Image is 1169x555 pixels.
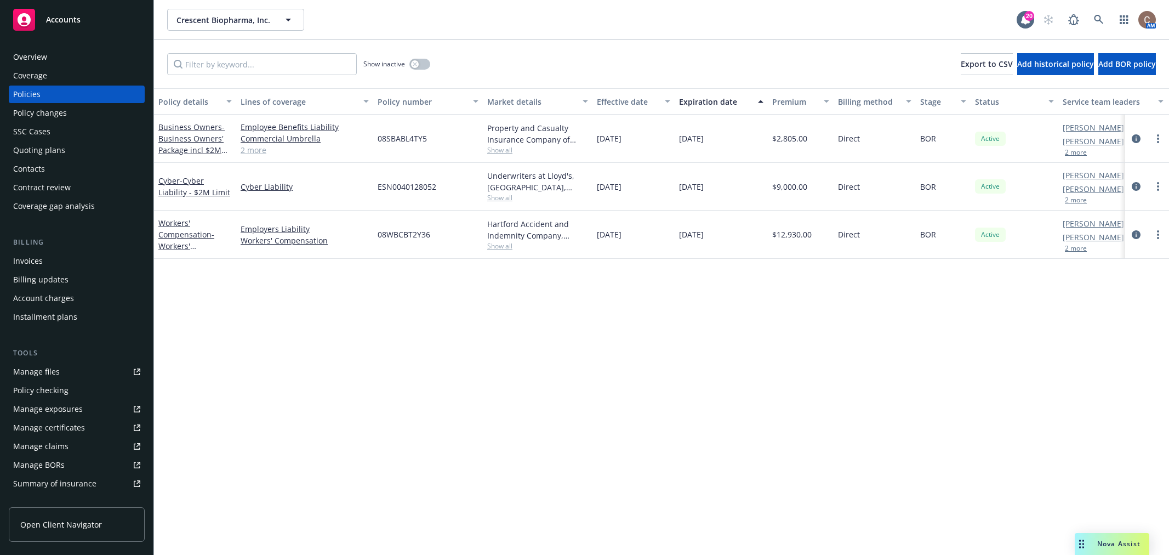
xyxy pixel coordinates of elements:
div: Policy number [378,96,466,107]
span: Active [979,230,1001,240]
a: Summary of insurance [9,475,145,492]
div: Effective date [597,96,658,107]
a: Coverage [9,67,145,84]
a: circleInformation [1130,132,1143,145]
button: 2 more [1065,197,1087,203]
span: Crescent Biopharma, Inc. [176,14,271,26]
button: Expiration date [675,88,768,115]
a: Policy changes [9,104,145,122]
button: Stage [916,88,971,115]
span: Direct [838,133,860,144]
div: Underwriters at Lloyd's, [GEOGRAPHIC_DATA], [PERSON_NAME] of London, CFC Underwriting [487,170,588,193]
span: Nova Assist [1097,539,1141,548]
div: Policy AI ingestions [13,494,83,511]
a: [PERSON_NAME] [1063,183,1124,195]
span: Active [979,182,1001,191]
span: Active [979,134,1001,144]
div: Status [975,96,1042,107]
a: Commercial Umbrella [241,133,369,144]
a: more [1151,132,1165,145]
button: Lines of coverage [236,88,373,115]
a: [PERSON_NAME] [1063,231,1124,243]
button: Service team leaders [1058,88,1168,115]
span: Export to CSV [961,59,1013,69]
a: Employers Liability [241,223,369,235]
div: Service team leaders [1063,96,1151,107]
div: Market details [487,96,576,107]
span: - Cyber Liability - $2M Limit [158,175,230,197]
div: Stage [920,96,954,107]
div: Manage certificates [13,419,85,437]
a: Cyber Liability [241,181,369,192]
div: Policy changes [13,104,67,122]
a: Coverage gap analysis [9,197,145,215]
a: Installment plans [9,308,145,326]
div: Policy checking [13,382,69,399]
a: more [1151,180,1165,193]
a: Contacts [9,160,145,178]
span: [DATE] [597,229,621,240]
span: Direct [838,181,860,192]
div: Contacts [13,160,45,178]
a: circleInformation [1130,180,1143,193]
span: BOR [920,229,936,240]
a: circleInformation [1130,228,1143,241]
span: [DATE] [597,181,621,192]
div: Tools [9,348,145,359]
button: Nova Assist [1075,533,1149,555]
span: $9,000.00 [772,181,807,192]
span: Direct [838,229,860,240]
div: Summary of insurance [13,475,96,492]
a: Account charges [9,290,145,307]
div: Overview [13,48,47,66]
button: Export to CSV [961,53,1013,75]
span: Show all [487,145,588,155]
div: 20 [1024,11,1034,21]
span: ESN0040128052 [378,181,436,192]
div: Manage exposures [13,400,83,418]
div: Manage claims [13,438,69,455]
a: [PERSON_NAME] [1063,135,1124,147]
div: Property and Casualty Insurance Company of [GEOGRAPHIC_DATA], Hartford Insurance Group [487,122,588,145]
div: Installment plans [13,308,77,326]
div: Lines of coverage [241,96,357,107]
a: Manage BORs [9,456,145,474]
button: Premium [768,88,834,115]
button: 2 more [1065,245,1087,252]
div: Billing method [838,96,899,107]
span: 08SBABL4TY5 [378,133,427,144]
a: Quoting plans [9,141,145,159]
a: Search [1088,9,1110,31]
input: Filter by keyword... [167,53,357,75]
div: Account charges [13,290,74,307]
div: SSC Cases [13,123,50,140]
a: Manage exposures [9,400,145,418]
button: Add BOR policy [1098,53,1156,75]
a: Employee Benefits Liability [241,121,369,133]
button: Add historical policy [1017,53,1094,75]
span: BOR [920,133,936,144]
span: Add historical policy [1017,59,1094,69]
button: Policy details [154,88,236,115]
div: Manage files [13,363,60,381]
button: 2 more [1065,149,1087,156]
div: Invoices [13,252,43,270]
a: Policy AI ingestions [9,494,145,511]
a: Business Owners [158,122,225,167]
a: Workers' Compensation [158,218,214,263]
button: Status [971,88,1058,115]
a: Manage claims [9,438,145,455]
div: Expiration date [679,96,751,107]
a: [PERSON_NAME] [1063,122,1124,133]
a: Policy checking [9,382,145,399]
span: Open Client Navigator [20,519,102,530]
button: Market details [483,88,592,115]
span: $12,930.00 [772,229,812,240]
span: [DATE] [679,181,704,192]
button: Crescent Biopharma, Inc. [167,9,304,31]
a: Manage files [9,363,145,381]
a: Report a Bug [1063,9,1085,31]
div: Billing updates [13,271,69,288]
div: Policy details [158,96,220,107]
